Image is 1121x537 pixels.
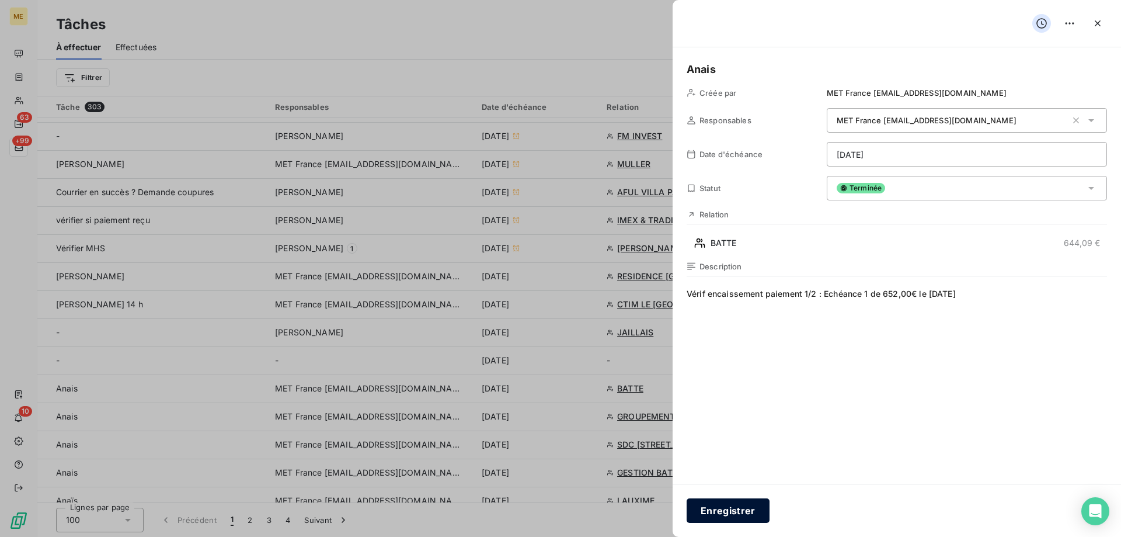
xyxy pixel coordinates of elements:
[687,288,1107,512] span: Vérif encaissement paiement 1/2 : Echéance 1 de 652,00€ le [DATE]
[837,183,885,193] span: Terminée
[699,88,736,98] span: Créée par
[687,498,770,523] button: Enregistrer
[837,116,1016,125] span: MET France [EMAIL_ADDRESS][DOMAIN_NAME]
[699,262,742,271] span: Description
[699,150,763,159] span: Date d'échéance
[699,210,729,219] span: Relation
[827,88,1007,98] span: MET France [EMAIL_ADDRESS][DOMAIN_NAME]
[699,116,751,125] span: Responsables
[827,142,1107,167] input: placeholder
[711,237,736,249] span: BATTE
[1064,237,1100,249] span: 644,09 €
[687,234,1107,252] button: BATTE644,09 €
[687,61,1107,78] h5: Anais
[1081,497,1109,525] div: Open Intercom Messenger
[699,183,720,193] span: Statut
